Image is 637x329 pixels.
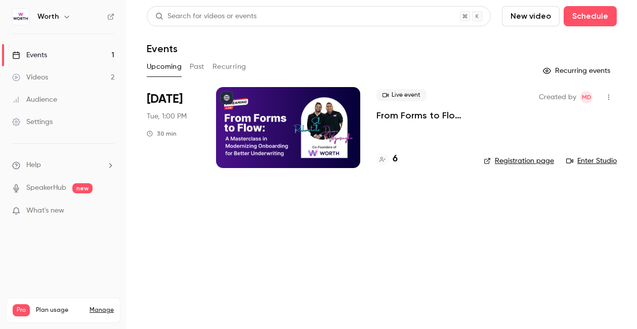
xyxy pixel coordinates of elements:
[538,63,617,79] button: Recurring events
[582,91,591,103] span: MD
[539,91,576,103] span: Created by
[12,160,114,171] li: help-dropdown-opener
[484,156,554,166] a: Registration page
[26,205,64,216] span: What's new
[36,306,83,314] span: Plan usage
[190,59,204,75] button: Past
[12,50,47,60] div: Events
[213,59,246,75] button: Recurring
[90,306,114,314] a: Manage
[564,6,617,26] button: Schedule
[13,304,30,316] span: Pro
[13,9,29,25] img: Worth
[580,91,592,103] span: Marilena De Niear
[376,89,427,101] span: Live event
[376,109,468,121] a: From Forms to Flow: A Masterclass in Modernizing Onboarding for Better Underwriting
[12,95,57,105] div: Audience
[26,183,66,193] a: SpeakerHub
[147,111,187,121] span: Tue, 1:00 PM
[26,160,41,171] span: Help
[155,11,257,22] div: Search for videos or events
[12,117,53,127] div: Settings
[12,72,48,83] div: Videos
[147,59,182,75] button: Upcoming
[147,130,177,138] div: 30 min
[147,91,183,107] span: [DATE]
[37,12,59,22] h6: Worth
[72,183,93,193] span: new
[147,87,200,168] div: Sep 23 Tue, 1:00 PM (America/New York)
[147,43,178,55] h1: Events
[376,152,398,166] a: 6
[566,156,617,166] a: Enter Studio
[393,152,398,166] h4: 6
[502,6,560,26] button: New video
